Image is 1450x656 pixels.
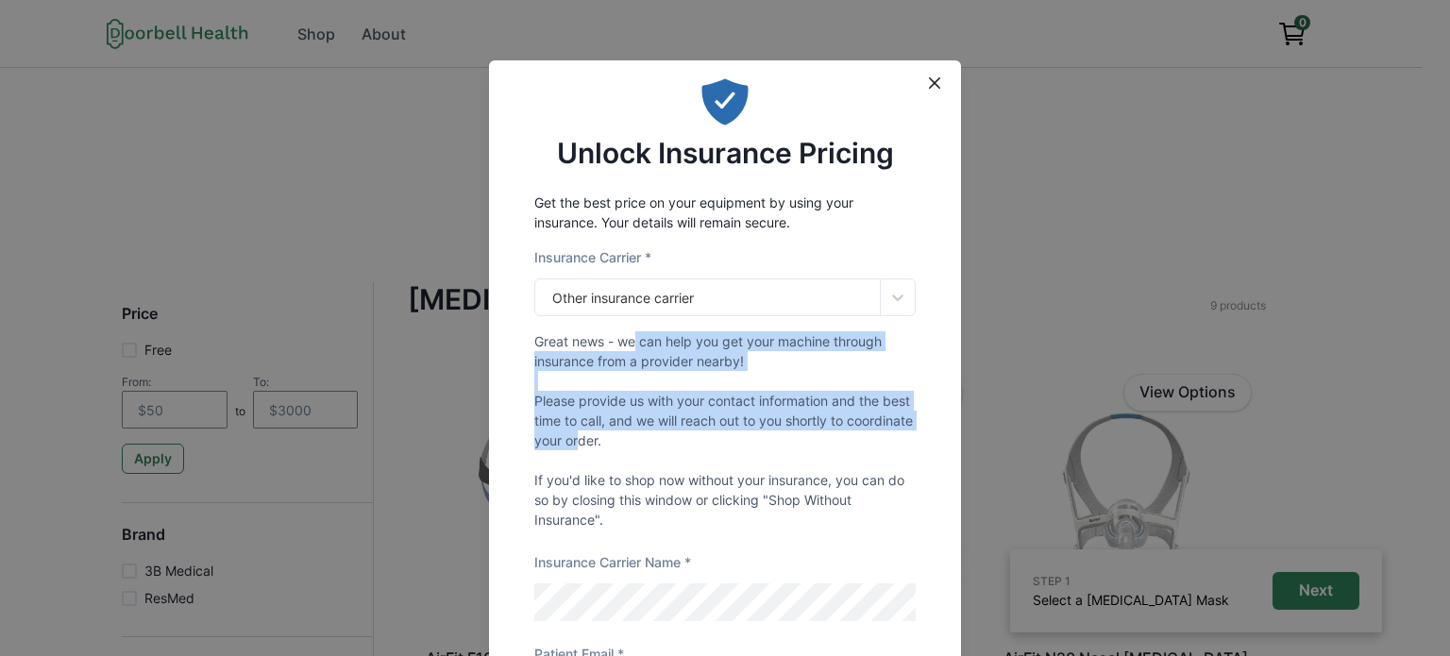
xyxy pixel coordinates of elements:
[552,288,694,308] div: Other insurance carrier
[557,136,894,170] h2: Unlock Insurance Pricing
[534,193,916,232] p: Get the best price on your equipment by using your insurance. Your details will remain secure.
[534,552,691,572] label: Insurance Carrier Name
[919,68,950,98] button: Close
[534,247,651,267] label: Insurance Carrier
[534,331,916,530] p: Great news - we can help you get your machine through insurance from a provider nearby! Please pr...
